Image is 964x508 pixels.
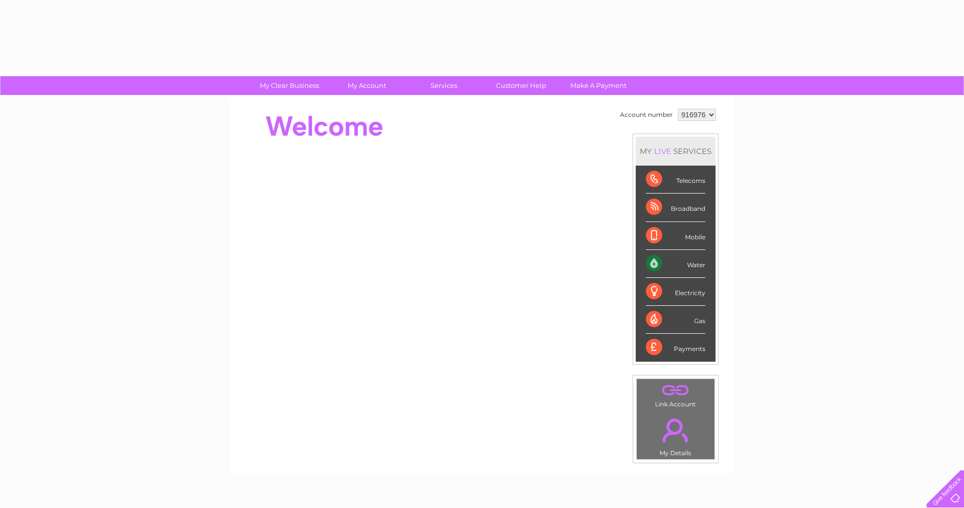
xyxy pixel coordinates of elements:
div: Telecoms [646,166,705,194]
td: Link Account [636,378,715,410]
div: MY SERVICES [636,137,716,166]
td: Account number [617,106,675,123]
div: Gas [646,306,705,334]
a: . [639,412,712,448]
a: Make A Payment [556,76,640,95]
a: . [639,382,712,399]
div: Electricity [646,278,705,306]
td: My Details [636,410,715,460]
div: Water [646,250,705,278]
div: Mobile [646,222,705,250]
a: Services [402,76,486,95]
a: My Account [325,76,409,95]
div: LIVE [652,146,673,156]
a: My Clear Business [247,76,331,95]
div: Payments [646,334,705,361]
div: Broadband [646,194,705,221]
a: Customer Help [479,76,563,95]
